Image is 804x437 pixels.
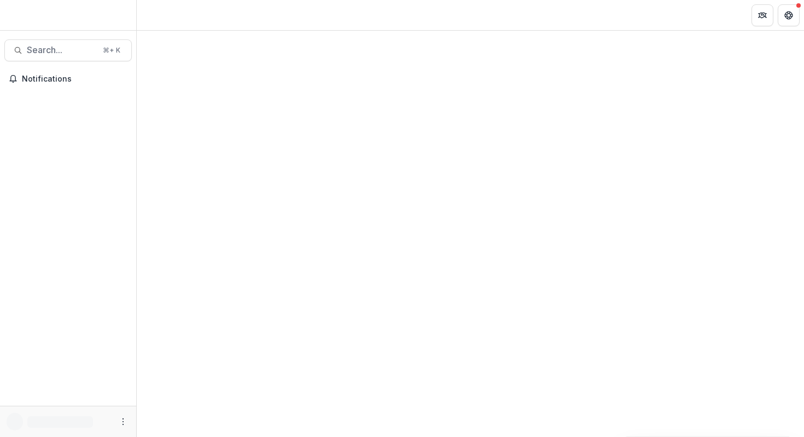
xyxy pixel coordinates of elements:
[116,415,130,428] button: More
[751,4,773,26] button: Partners
[778,4,800,26] button: Get Help
[4,70,132,88] button: Notifications
[27,45,96,55] span: Search...
[22,74,127,84] span: Notifications
[4,39,132,61] button: Search...
[101,44,123,56] div: ⌘ + K
[141,7,188,23] nav: breadcrumb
